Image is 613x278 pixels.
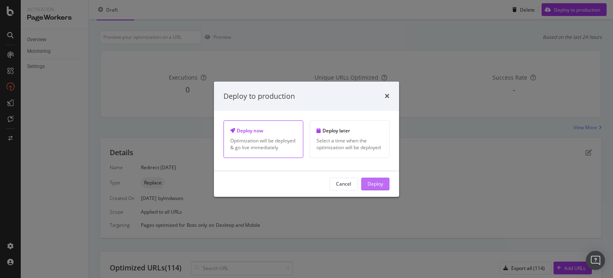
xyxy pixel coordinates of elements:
[230,137,297,151] div: Optimization will be deployed & go live immediately
[316,127,383,134] div: Deploy later
[385,91,390,101] div: times
[316,137,383,151] div: Select a time when the optimization will be deployed
[368,180,383,187] div: Deploy
[214,81,399,196] div: modal
[329,178,358,190] button: Cancel
[361,178,390,190] button: Deploy
[230,127,297,134] div: Deploy now
[223,91,295,101] div: Deploy to production
[336,180,351,187] div: Cancel
[586,251,605,270] div: Open Intercom Messenger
